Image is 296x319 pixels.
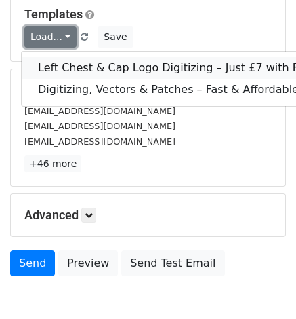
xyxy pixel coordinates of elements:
small: [EMAIL_ADDRESS][DOMAIN_NAME] [24,106,175,116]
a: Load... [24,26,77,48]
button: Save [98,26,133,48]
h5: Advanced [24,208,272,223]
a: Preview [58,250,118,276]
iframe: Chat Widget [228,254,296,319]
small: [EMAIL_ADDRESS][DOMAIN_NAME] [24,121,175,131]
a: Templates [24,7,83,21]
small: [EMAIL_ADDRESS][DOMAIN_NAME] [24,136,175,147]
a: Send [10,250,55,276]
a: Send Test Email [121,250,224,276]
a: +46 more [24,155,81,172]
